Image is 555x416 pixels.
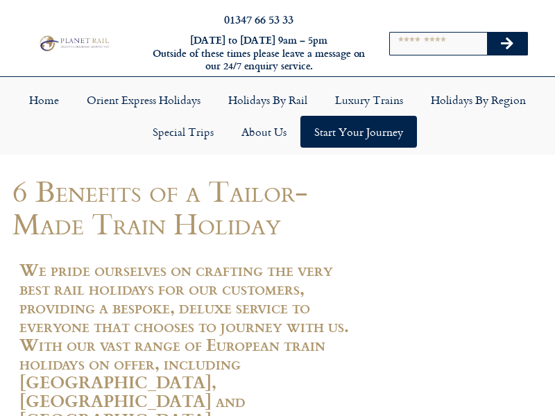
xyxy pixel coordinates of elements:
[214,84,321,116] a: Holidays by Rail
[228,116,300,148] a: About Us
[37,34,111,52] img: Planet Rail Train Holidays Logo
[417,84,540,116] a: Holidays by Region
[321,84,417,116] a: Luxury Trains
[151,34,366,73] h6: [DATE] to [DATE] 9am – 5pm Outside of these times please leave a message on our 24/7 enquiry serv...
[224,11,293,27] a: 01347 66 53 33
[487,33,527,55] button: Search
[7,84,548,148] nav: Menu
[300,116,417,148] a: Start your Journey
[139,116,228,148] a: Special Trips
[12,175,362,241] h1: 6 Benefits of a Tailor-Made Train Holiday
[15,84,73,116] a: Home
[73,84,214,116] a: Orient Express Holidays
